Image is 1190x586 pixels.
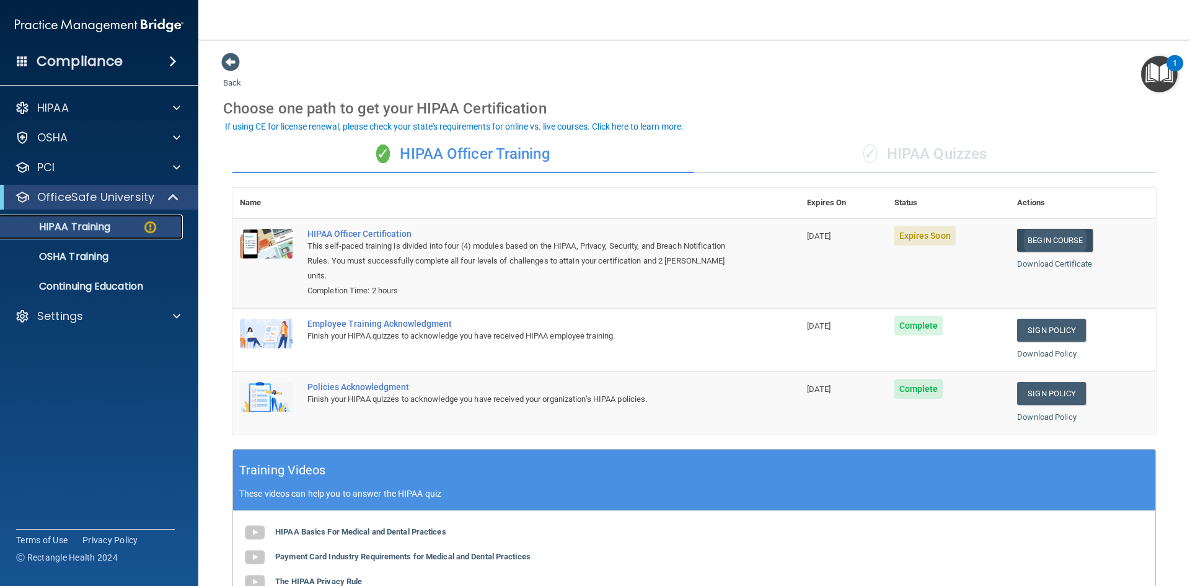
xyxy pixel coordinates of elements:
div: HIPAA Quizzes [694,136,1156,173]
p: PCI [37,160,55,175]
a: Back [223,63,241,87]
a: HIPAA Officer Certification [307,229,738,239]
div: Completion Time: 2 hours [307,283,738,298]
p: OSHA Training [8,251,108,263]
img: gray_youtube_icon.38fcd6cc.png [242,520,267,545]
b: Payment Card Industry Requirements for Medical and Dental Practices [275,552,531,561]
th: Actions [1010,188,1156,218]
p: OfficeSafe University [37,190,154,205]
th: Expires On [800,188,886,218]
a: Terms of Use [16,534,68,546]
span: ✓ [376,144,390,163]
a: Download Policy [1017,349,1077,358]
a: Begin Course [1017,229,1093,252]
span: Ⓒ Rectangle Health 2024 [16,551,118,564]
a: OfficeSafe University [15,190,180,205]
iframe: Drift Widget Chat Controller [976,498,1175,548]
a: Download Certificate [1017,259,1092,269]
span: Complete [894,379,943,399]
span: Expires Soon [894,226,956,246]
a: OSHA [15,130,180,145]
div: This self-paced training is divided into four (4) modules based on the HIPAA, Privacy, Security, ... [307,239,738,283]
p: HIPAA Training [8,221,110,233]
a: Sign Policy [1017,382,1086,405]
span: Complete [894,316,943,335]
a: Privacy Policy [82,534,138,546]
p: Continuing Education [8,280,177,293]
div: HIPAA Officer Training [232,136,694,173]
h5: Training Videos [239,459,326,481]
p: These videos can help you to answer the HIPAA quiz [239,489,1149,499]
b: HIPAA Basics For Medical and Dental Practices [275,527,446,536]
a: Sign Policy [1017,319,1086,342]
div: Policies Acknowledgment [307,382,738,392]
span: [DATE] [807,384,831,394]
button: If using CE for license renewal, please check your state's requirements for online vs. live cours... [223,120,685,133]
th: Name [232,188,300,218]
img: warning-circle.0cc9ac19.png [143,220,158,235]
p: HIPAA [37,100,69,115]
a: Settings [15,309,180,324]
span: [DATE] [807,321,831,331]
p: OSHA [37,130,68,145]
h4: Compliance [37,53,123,70]
div: Finish your HIPAA quizzes to acknowledge you have received HIPAA employee training. [307,329,738,344]
b: The HIPAA Privacy Rule [275,577,362,586]
div: If using CE for license renewal, please check your state's requirements for online vs. live cours... [225,122,684,131]
a: Download Policy [1017,412,1077,422]
button: Open Resource Center, 1 new notification [1141,56,1178,92]
span: [DATE] [807,231,831,241]
a: PCI [15,160,180,175]
div: Employee Training Acknowledgment [307,319,738,329]
img: PMB logo [15,13,183,38]
div: Finish your HIPAA quizzes to acknowledge you have received your organization’s HIPAA policies. [307,392,738,407]
img: gray_youtube_icon.38fcd6cc.png [242,545,267,570]
div: 1 [1173,63,1177,79]
span: ✓ [863,144,877,163]
div: Choose one path to get your HIPAA Certification [223,91,1165,127]
p: Settings [37,309,83,324]
th: Status [887,188,1010,218]
a: HIPAA [15,100,180,115]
